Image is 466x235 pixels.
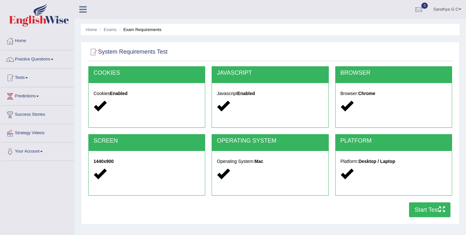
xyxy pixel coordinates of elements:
[94,91,200,96] h5: Cookies
[217,91,323,96] h5: Javascript
[340,70,447,76] h2: BROWSER
[0,69,74,85] a: Tests
[340,138,447,144] h2: PLATFORM
[0,87,74,103] a: Predictions
[409,202,450,217] button: Start Test
[237,91,255,96] strong: Enabled
[94,138,200,144] h2: SCREEN
[0,32,74,48] a: Home
[110,91,128,96] strong: Enabled
[94,159,114,164] strong: 1440x900
[217,138,323,144] h2: OPERATING SYSTEM
[217,159,323,164] h5: Operating System:
[0,50,74,67] a: Practice Questions
[254,159,263,164] strong: Mac
[94,70,200,76] h2: COOKIES
[358,91,375,96] strong: Chrome
[359,159,395,164] strong: Desktop / Laptop
[88,47,168,57] h2: System Requirements Test
[0,124,74,140] a: Strategy Videos
[0,143,74,159] a: Your Account
[86,27,97,32] a: Home
[118,27,161,33] li: Exam Requirements
[340,159,447,164] h5: Platform:
[340,91,447,96] h5: Browser:
[217,70,323,76] h2: JAVASCRIPT
[421,3,428,9] span: 0
[0,106,74,122] a: Success Stories
[104,27,117,32] a: Exams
